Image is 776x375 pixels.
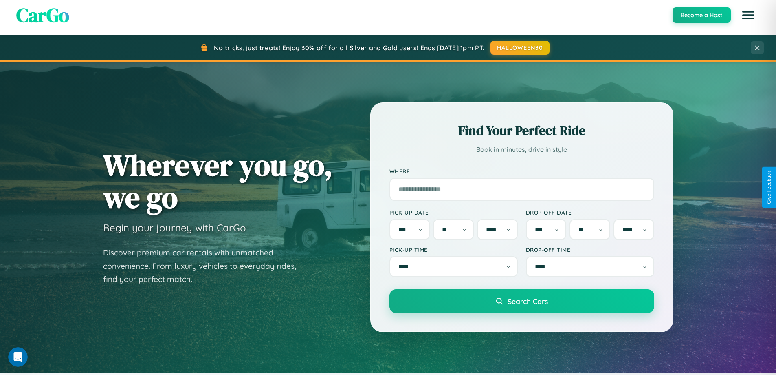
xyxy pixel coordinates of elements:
[389,144,654,155] p: Book in minutes, drive in style
[389,246,518,253] label: Pick-up Time
[16,2,69,29] span: CarGo
[673,7,731,23] button: Become a Host
[103,246,307,286] p: Discover premium car rentals with unmatched convenience. From luxury vehicles to everyday rides, ...
[103,222,246,234] h3: Begin your journey with CarGo
[103,149,333,213] h1: Wherever you go, we go
[389,122,654,140] h2: Find Your Perfect Ride
[508,297,548,306] span: Search Cars
[389,168,654,175] label: Where
[8,347,28,367] iframe: Intercom live chat
[389,289,654,313] button: Search Cars
[526,246,654,253] label: Drop-off Time
[737,4,760,27] button: Open menu
[214,44,484,52] span: No tricks, just treats! Enjoy 30% off for all Silver and Gold users! Ends [DATE] 1pm PT.
[490,41,550,55] button: HALLOWEEN30
[766,171,772,204] div: Give Feedback
[389,209,518,216] label: Pick-up Date
[526,209,654,216] label: Drop-off Date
